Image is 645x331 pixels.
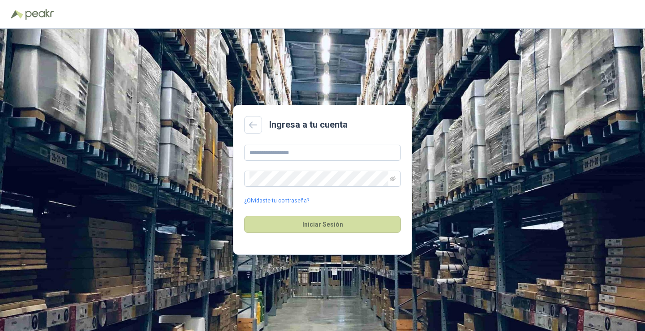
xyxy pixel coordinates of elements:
button: Iniciar Sesión [244,216,401,233]
img: Logo [11,10,23,19]
span: eye-invisible [390,176,396,181]
img: Peakr [25,9,54,20]
h2: Ingresa a tu cuenta [269,118,348,132]
a: ¿Olvidaste tu contraseña? [244,197,309,205]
